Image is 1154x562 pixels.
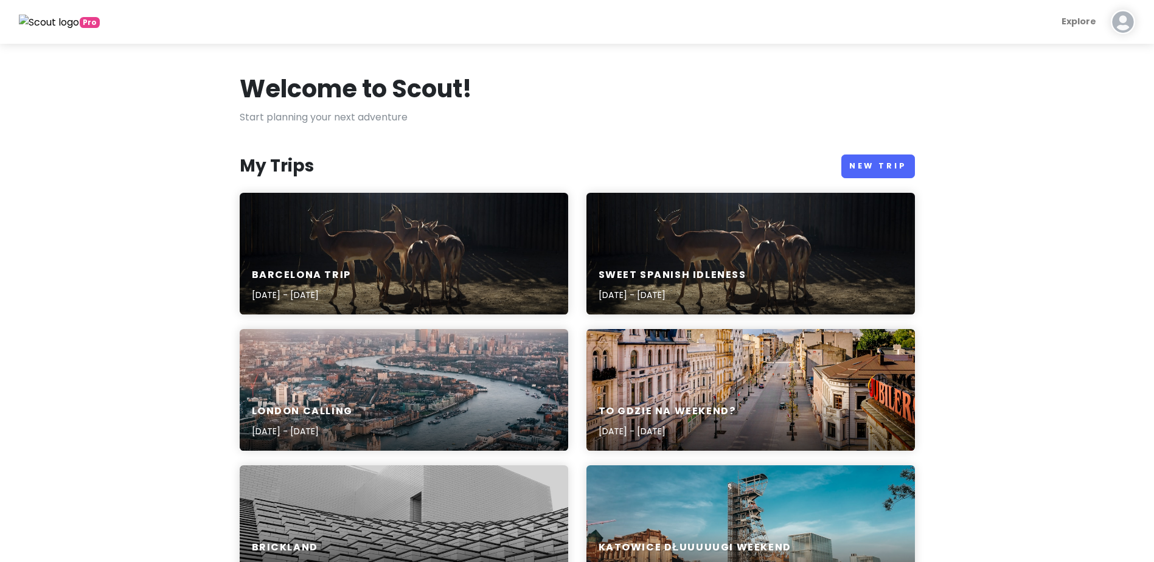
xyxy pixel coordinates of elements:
[252,288,351,302] p: [DATE] - [DATE]
[252,405,353,418] h6: London calling
[240,155,314,177] h3: My Trips
[841,154,915,178] a: New Trip
[240,193,568,314] a: brown deerBarcelona Trip[DATE] - [DATE]
[240,109,915,125] p: Start planning your next adventure
[240,329,568,451] a: aerial photography of London skyline during daytimeLondon calling[DATE] - [DATE]
[240,73,472,105] h1: Welcome to Scout!
[252,425,353,438] p: [DATE] - [DATE]
[80,17,100,28] span: greetings, globetrotter
[1057,10,1101,33] a: Explore
[252,269,351,282] h6: Barcelona Trip
[599,269,746,282] h6: Sweet spanish idleness
[586,193,915,314] a: brown deerSweet spanish idleness[DATE] - [DATE]
[599,288,746,302] p: [DATE] - [DATE]
[599,405,736,418] h6: To gdzie na weekend?
[19,14,100,30] a: Pro
[252,541,319,554] h6: Brickland
[599,425,736,438] p: [DATE] - [DATE]
[1111,10,1135,34] img: User profile
[586,329,915,451] a: a city street lined with tall buildings under a cloudy skyTo gdzie na weekend?[DATE] - [DATE]
[599,541,791,554] h6: Katowice dłuuuuugi weekend
[19,15,80,30] img: Scout logo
